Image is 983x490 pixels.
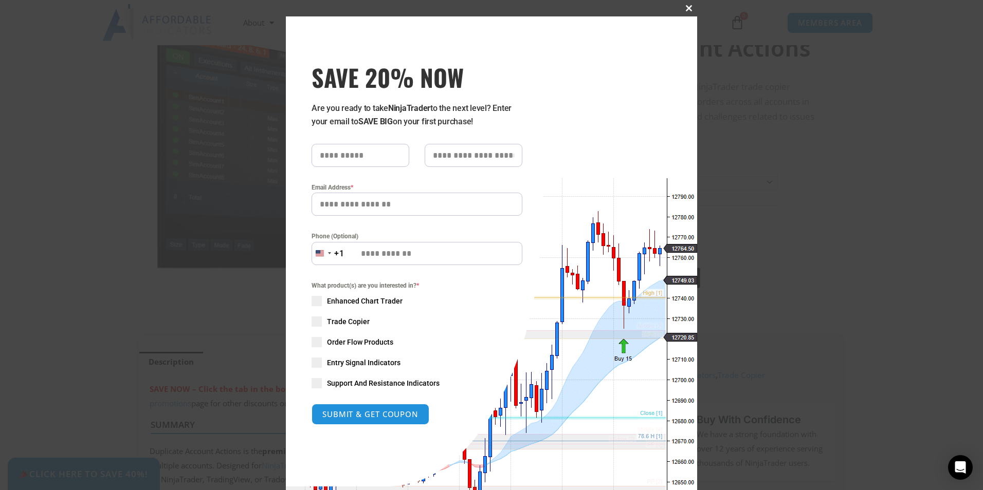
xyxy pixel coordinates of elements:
span: Trade Copier [327,316,370,327]
button: SUBMIT & GET COUPON [312,404,429,425]
label: Support And Resistance Indicators [312,378,522,388]
div: +1 [334,247,344,260]
span: Support And Resistance Indicators [327,378,440,388]
p: Are you ready to take to the next level? Enter your email to on your first purchase! [312,102,522,128]
h3: SAVE 20% NOW [312,63,522,91]
strong: NinjaTrader [388,103,430,113]
label: Entry Signal Indicators [312,357,522,368]
span: Order Flow Products [327,337,393,347]
span: Enhanced Chart Trader [327,296,403,306]
label: Email Address [312,182,522,193]
label: Enhanced Chart Trader [312,296,522,306]
span: Entry Signal Indicators [327,357,401,368]
label: Order Flow Products [312,337,522,347]
div: Open Intercom Messenger [948,455,973,480]
label: Trade Copier [312,316,522,327]
span: What product(s) are you interested in? [312,280,522,291]
button: Selected country [312,242,344,265]
label: Phone (Optional) [312,231,522,241]
strong: SAVE BIG [358,117,393,126]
